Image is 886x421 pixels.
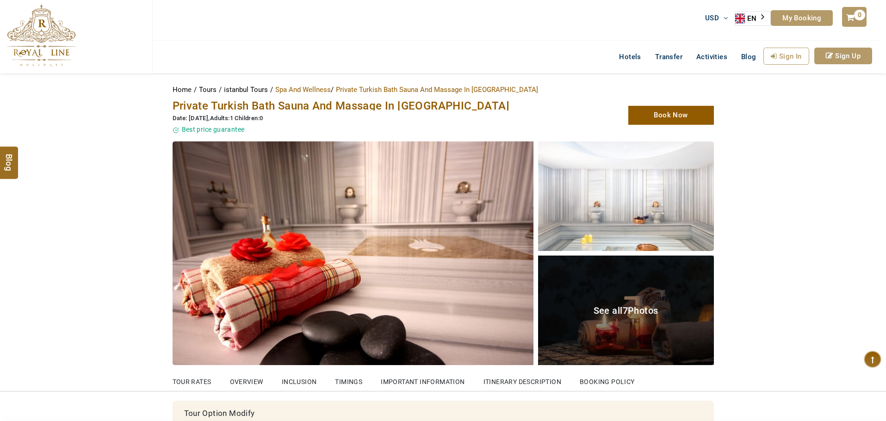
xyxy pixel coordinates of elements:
[7,4,76,67] img: The Royal Line Holidays
[173,99,510,112] span: Private Turkish Bath Sauna And Massage In [GEOGRAPHIC_DATA]
[580,366,635,391] a: Booking Policy
[538,256,714,365] a: See all7Photos
[612,48,648,66] a: Hotels
[854,10,865,20] span: 0
[741,53,756,61] span: Blog
[335,366,362,391] a: Timings
[705,14,719,22] span: USD
[735,11,771,26] aside: Language selected: English
[735,11,771,26] div: Language
[210,115,233,122] span: Adults:1
[336,83,538,97] li: Private Turkish Bath Sauna And Massage In [GEOGRAPHIC_DATA]
[230,366,263,391] a: OVERVIEW
[483,366,561,391] a: Itinerary Description
[842,7,866,27] a: 0
[623,305,628,316] span: 7
[735,12,770,25] a: EN
[224,85,270,94] a: istanbul Tours
[763,48,809,65] a: Sign In
[173,114,529,123] div: ,
[173,115,209,122] span: Date: [DATE]
[275,83,334,97] li: Spa And Wellness
[771,10,833,26] a: My Booking
[182,126,245,133] span: Best price guarantee
[173,141,533,365] img: Private Turkish Bath Sauna And Massage In Old City
[235,115,263,122] span: Children:0
[3,154,15,162] span: Blog
[594,305,658,316] span: See all Photos
[689,48,734,66] a: Activities
[282,366,317,391] a: Inclusion
[381,366,465,391] a: Important Information
[173,85,194,94] a: Home
[199,85,219,94] a: Tours
[648,48,689,66] a: Transfer
[628,106,714,125] a: Book Now
[734,48,763,66] a: Blog
[814,48,872,64] a: Sign Up
[538,141,714,251] img: Private Turkish Bath Sauna And Massage In Old City
[173,366,211,391] a: Tour Rates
